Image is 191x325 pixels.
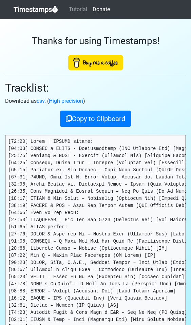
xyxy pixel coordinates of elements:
a: High precision [49,98,83,104]
p: Download as . ( ) [5,97,186,105]
a: Donate [90,3,113,16]
h3: Thanks for using Timestamps! [5,35,186,47]
a: Timestamps [14,3,58,16]
h2: Tracklist: [5,81,186,94]
a: Tutorial [66,3,90,16]
button: Copy to Clipboard [60,111,131,127]
img: Buy Me A Coffee [68,55,123,70]
a: csv [37,98,44,104]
